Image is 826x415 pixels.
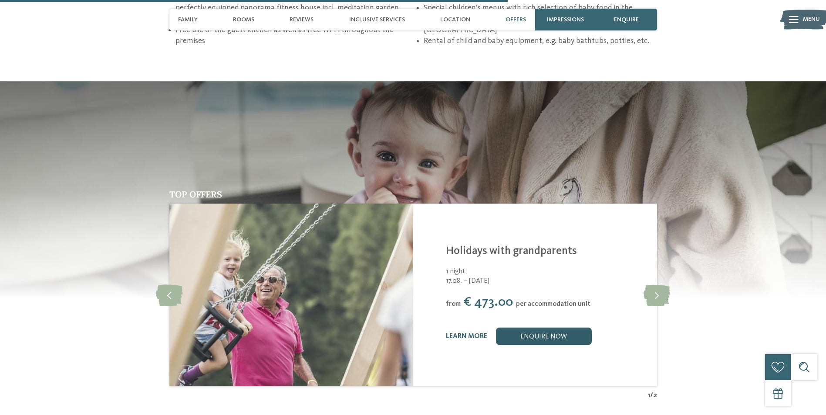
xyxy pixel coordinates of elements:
span: Rooms [233,16,254,23]
li: Free use of the guest kitchen as well as free Wi-Fi throughout the premises [175,25,408,47]
span: from [446,301,461,308]
span: Reviews [290,16,314,23]
span: 2 [653,391,657,400]
span: Top offers [169,189,222,200]
span: Offers [506,16,526,23]
li: Rental of child and baby equipment, e.g. baby bathtubs, potties, etc. [424,36,657,47]
span: Location [440,16,470,23]
a: Holidays with grandparents [446,246,577,257]
span: Family [178,16,198,23]
span: 1 [647,391,650,400]
span: Impressions [547,16,584,23]
span: Inclusive services [349,16,405,23]
span: 1 night [446,268,465,275]
a: learn more [446,333,487,340]
span: € 473.00 [464,296,513,309]
a: enquire now [496,328,592,345]
li: Special children’s menus with rich selection of baby food in the restaurant, as well as supervise... [424,3,657,36]
img: Holidays with grandparents [169,204,413,386]
span: 17.08. – [DATE] [446,276,646,286]
span: / [650,391,653,400]
span: per accommodation unit [516,301,590,308]
span: enquire [614,16,639,23]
